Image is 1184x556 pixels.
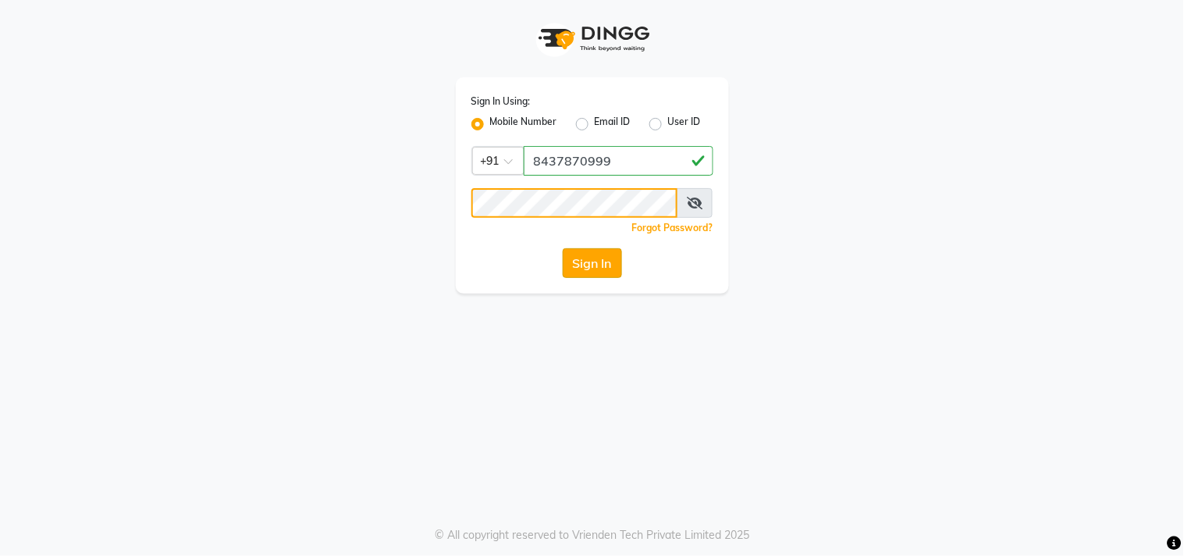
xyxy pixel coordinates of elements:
label: Mobile Number [490,115,557,134]
label: Email ID [595,115,631,134]
label: User ID [668,115,701,134]
input: Username [524,146,713,176]
img: logo1.svg [530,16,655,62]
label: Sign In Using: [471,94,531,109]
button: Sign In [563,248,622,278]
input: Username [471,188,678,218]
a: Forgot Password? [632,222,713,233]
